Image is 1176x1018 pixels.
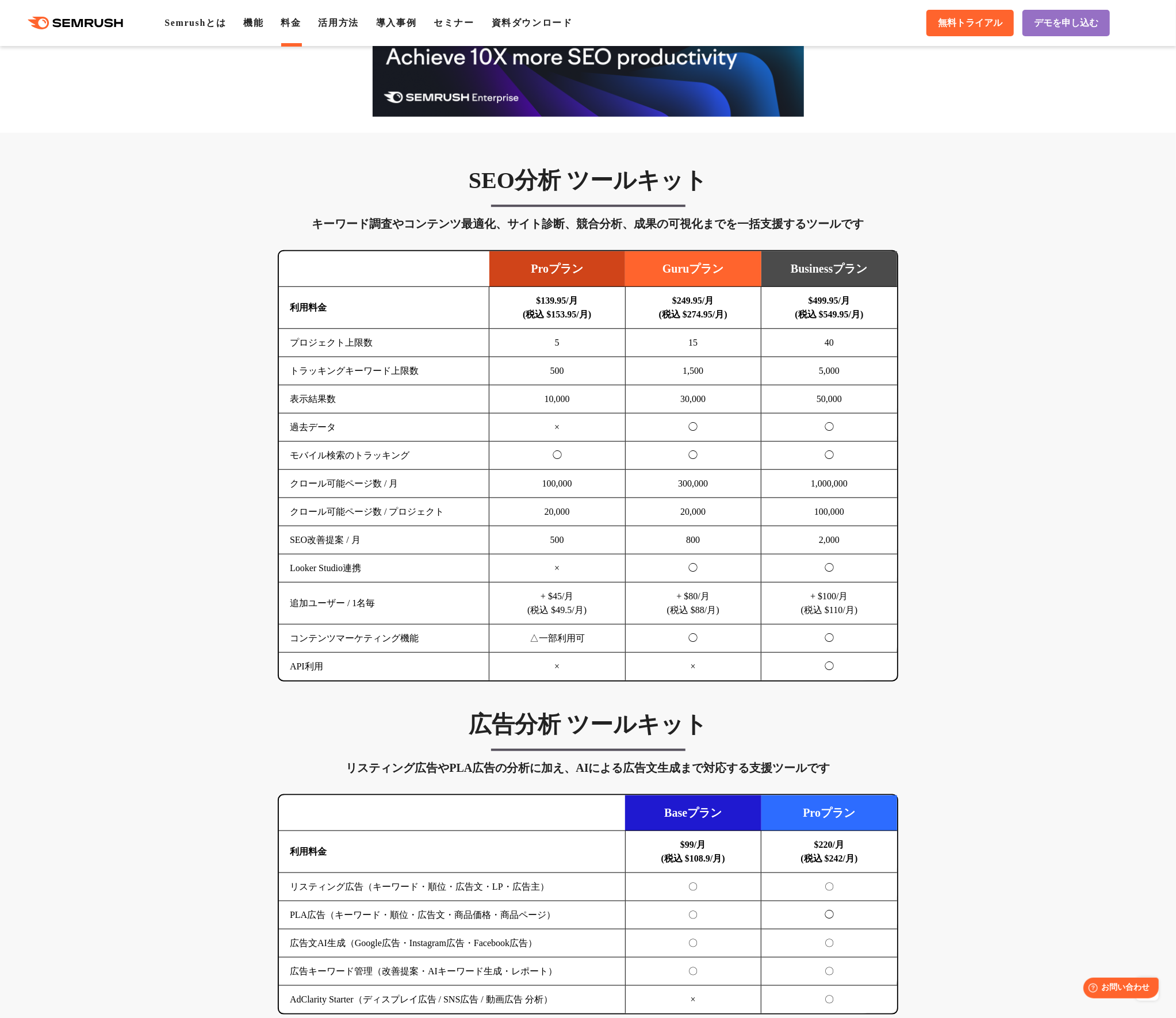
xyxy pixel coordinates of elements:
[625,653,761,681] td: ×
[625,929,761,958] td: 〇
[492,18,573,28] a: 資料ダウンロード
[281,18,301,28] a: 料金
[489,442,626,470] td: ◯
[761,498,898,526] td: 100,000
[489,625,626,653] td: △一部利用可
[489,498,626,526] td: 20,000
[279,653,489,681] td: API利用
[319,18,359,28] a: 活用方法
[279,357,489,385] td: トラッキングキーワード上限数
[279,929,625,958] td: 広告文AI生成（Google広告・Instagram広告・Facebook広告）
[279,986,625,1014] td: AdClarity Starter（ディスプレイ広告 / SNS広告 / 動画広告 分析）
[625,414,761,442] td: ◯
[761,958,898,986] td: 〇
[761,251,898,287] td: Businessプラン
[279,625,489,653] td: コンテンツマーケティング機能
[625,583,761,625] td: + $80/月 (税込 $88/月)
[489,414,626,442] td: ×
[278,710,898,739] h3: 広告分析 ツールキット
[164,18,226,28] a: Semrushとは
[279,554,489,583] td: Looker Studio連携
[625,470,761,498] td: 300,000
[489,329,626,357] td: 5
[625,329,761,357] td: 15
[761,329,898,357] td: 40
[523,296,591,319] b: $139.95/月 (税込 $153.95/月)
[625,873,761,901] td: 〇
[625,795,761,831] td: Baseプラン
[761,901,898,929] td: ◯
[279,498,489,526] td: クロール可能ページ数 / プロジェクト
[489,470,626,498] td: 100,000
[279,958,625,986] td: 広告キーワード管理（改善提案・AIキーワード生成・レポート）
[434,18,474,28] a: セミナー
[489,526,626,554] td: 500
[761,442,898,470] td: ◯
[279,901,625,929] td: PLA広告（キーワード・順位・広告文・商品価格・商品ページ）
[625,958,761,986] td: 〇
[659,296,727,319] b: $249.95/月 (税込 $274.95/月)
[279,583,489,625] td: 追加ユーザー / 1名毎
[625,251,761,287] td: Guruプラン
[279,470,489,498] td: クロール可能ページ数 / 月
[625,554,761,583] td: ◯
[279,329,489,357] td: プロジェクト上限数
[489,554,626,583] td: ×
[761,653,898,681] td: ◯
[761,625,898,653] td: ◯
[290,847,327,856] b: 利用料金
[1074,973,1163,1005] iframe: Help widget launcher
[800,840,857,863] b: $220/月 (税込 $242/月)
[661,840,725,863] b: $99/月 (税込 $108.9/月)
[279,385,489,414] td: 表示結果数
[761,873,898,901] td: 〇
[938,17,1002,29] span: 無料トライアル
[795,296,863,319] b: $499.95/月 (税込 $549.95/月)
[278,759,898,777] div: リスティング広告やPLA広告の分析に加え、AIによる広告文生成まで対応する支援ツールです
[625,442,761,470] td: ◯
[489,385,626,414] td: 10,000
[625,357,761,385] td: 1,500
[761,583,898,625] td: + $100/月 (税込 $110/月)
[761,795,898,831] td: Proプラン
[290,303,327,312] b: 利用料金
[761,414,898,442] td: ◯
[761,385,898,414] td: 50,000
[1034,17,1098,29] span: デモを申し込む
[761,357,898,385] td: 5,000
[761,554,898,583] td: ◯
[376,18,416,28] a: 導入事例
[625,526,761,554] td: 800
[489,583,626,625] td: + $45/月 (税込 $49.5/月)
[761,470,898,498] td: 1,000,000
[761,526,898,554] td: 2,000
[1022,10,1110,36] a: デモを申し込む
[761,986,898,1014] td: 〇
[279,442,489,470] td: モバイル検索のトラッキング
[243,18,263,28] a: 機能
[625,385,761,414] td: 30,000
[279,873,625,901] td: リスティング広告（キーワード・順位・広告文・LP・広告主）
[278,166,898,195] h3: SEO分析 ツールキット
[489,251,626,287] td: Proプラン
[278,215,898,233] div: キーワード調査やコンテンツ最適化、サイト診断、競合分析、成果の可視化までを一括支援するツールです
[279,526,489,554] td: SEO改善提案 / 月
[489,653,626,681] td: ×
[279,414,489,442] td: 過去データ
[489,357,626,385] td: 500
[761,929,898,958] td: 〇
[625,901,761,929] td: 〇
[625,625,761,653] td: ◯
[625,498,761,526] td: 20,000
[625,986,761,1014] td: ×
[926,10,1014,36] a: 無料トライアル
